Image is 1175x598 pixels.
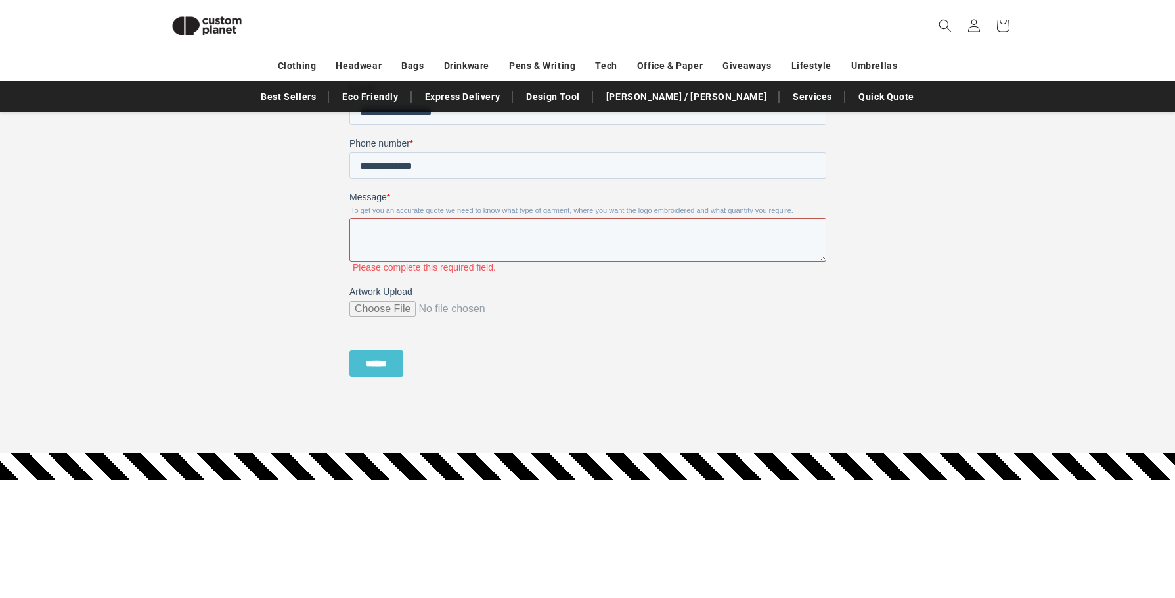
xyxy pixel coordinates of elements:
[881,70,1175,598] div: Chat Widget
[852,85,921,108] a: Quick Quote
[851,55,897,78] a: Umbrellas
[592,557,665,577] a: Terms of Service
[161,557,192,577] a: Search
[520,85,587,108] a: Design Tool
[376,527,584,543] h2: Customer Support
[278,55,317,78] a: Clothing
[791,55,831,78] a: Lifestyle
[509,55,575,78] a: Pens & Writing
[592,527,799,543] h2: Information / Policies
[873,527,1015,593] img: ISO 9001 Certified
[418,85,507,108] a: Express Delivery
[595,55,617,78] a: Tech
[336,55,382,78] a: Headwear
[931,11,960,40] summary: Search
[161,5,253,47] img: Custom Planet
[401,55,424,78] a: Bags
[637,55,703,78] a: Office & Paper
[376,557,426,577] a: Contact Us
[336,85,405,108] a: Eco Friendly
[600,85,773,108] a: [PERSON_NAME] / [PERSON_NAME]
[722,55,771,78] a: Giveaways
[444,55,489,78] a: Drinkware
[254,85,322,108] a: Best Sellers
[881,70,1175,598] iframe: To enrich screen reader interactions, please activate Accessibility in Grammarly extension settings
[161,527,368,543] h2: Quick links
[786,85,839,108] a: Services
